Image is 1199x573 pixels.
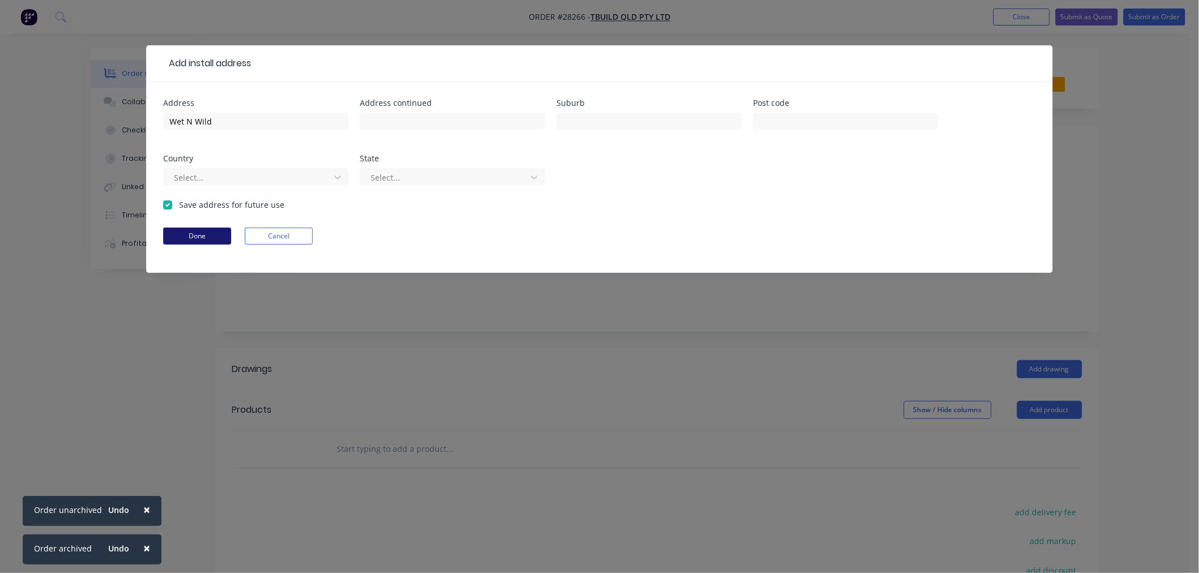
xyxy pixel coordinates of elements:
div: State [360,155,545,163]
div: Order archived [34,542,92,554]
div: Add install address [163,57,251,70]
div: Order unarchived [34,504,102,516]
div: Post code [753,99,938,107]
div: Suburb [556,99,742,107]
button: Close [132,534,161,562]
div: Address continued [360,99,545,107]
div: Address [163,99,348,107]
span: × [143,540,150,556]
button: Cancel [245,228,313,245]
button: Undo [102,540,135,557]
button: Close [132,496,161,523]
div: Country [163,155,348,163]
button: Done [163,228,231,245]
label: Save address for future use [179,199,284,211]
span: × [143,502,150,518]
button: Undo [102,502,135,519]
